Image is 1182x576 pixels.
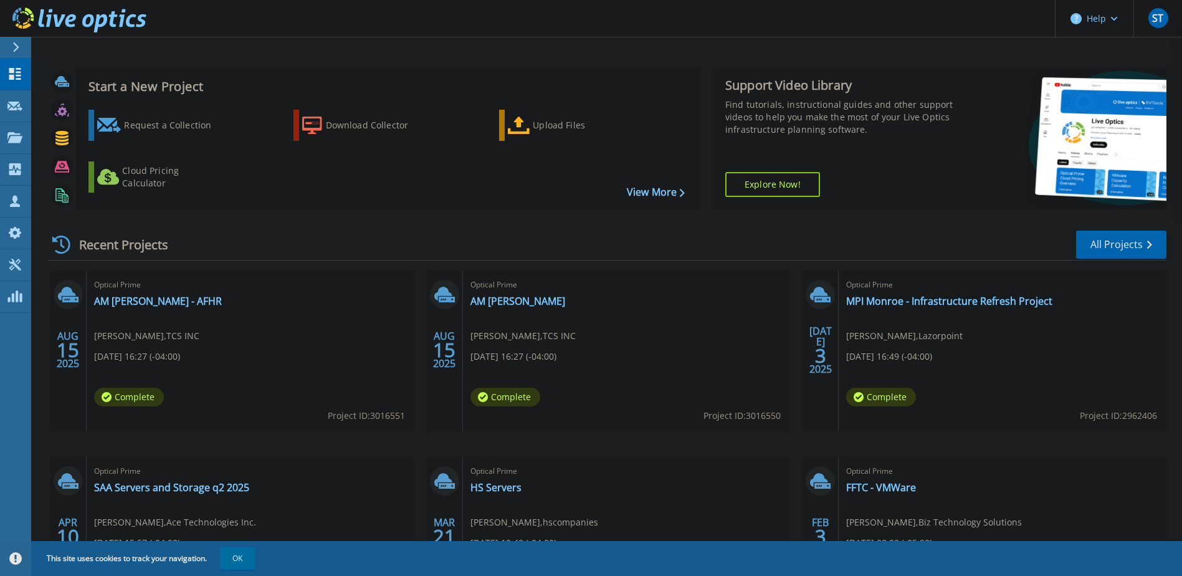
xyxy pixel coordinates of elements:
div: Find tutorials, instructional guides and other support videos to help you make the most of your L... [725,98,956,136]
div: FEB 2025 [809,514,832,559]
span: Complete [470,388,540,406]
a: Request a Collection [88,110,227,141]
a: All Projects [1076,231,1166,259]
span: Optical Prime [94,278,407,292]
span: Project ID: 3016550 [703,409,781,423]
span: 15 [433,345,455,355]
a: Upload Files [499,110,638,141]
div: Upload Files [533,113,632,138]
span: Optical Prime [470,464,783,478]
span: [DATE] 16:27 (-04:00) [94,350,180,363]
span: [DATE] 16:49 (-04:00) [846,350,932,363]
span: Complete [846,388,916,406]
span: Project ID: 2962406 [1080,409,1157,423]
a: View More [627,186,685,198]
span: [DATE] 08:22 (-05:00) [846,536,932,550]
span: [PERSON_NAME] , TCS INC [470,329,576,343]
button: OK [220,547,255,570]
span: [PERSON_NAME] , TCS INC [94,329,199,343]
a: Explore Now! [725,172,820,197]
a: MPI Monroe - Infrastructure Refresh Project [846,295,1052,307]
span: This site uses cookies to track your navigation. [34,547,255,570]
span: [PERSON_NAME] , Lazorpoint [846,329,963,343]
span: [DATE] 10:49 (-04:00) [470,536,556,550]
span: 15 [57,345,79,355]
span: [PERSON_NAME] , hscompanies [470,516,598,529]
span: Optical Prime [94,464,407,478]
span: Optical Prime [470,278,783,292]
div: Download Collector [326,113,426,138]
div: Recent Projects [48,229,185,260]
div: APR 2025 [56,514,80,559]
span: Project ID: 3016551 [328,409,405,423]
h3: Start a New Project [88,80,684,94]
div: AUG 2025 [56,327,80,373]
span: Complete [94,388,164,406]
a: AM [PERSON_NAME] - AFHR [94,295,222,307]
span: 10 [57,531,79,542]
div: Request a Collection [124,113,224,138]
span: ST [1152,13,1163,23]
a: Cloud Pricing Calculator [88,161,227,193]
span: Optical Prime [846,464,1159,478]
div: Cloud Pricing Calculator [122,165,222,190]
span: 21 [433,531,455,542]
div: MAR 2025 [432,514,456,559]
div: AUG 2025 [432,327,456,373]
span: 3 [815,531,826,542]
div: Support Video Library [725,77,956,94]
span: Optical Prime [846,278,1159,292]
span: [DATE] 16:27 (-04:00) [470,350,556,363]
div: [DATE] 2025 [809,327,832,373]
a: SAA Servers and Storage q2 2025 [94,481,249,494]
span: [PERSON_NAME] , Biz Technology Solutions [846,516,1022,529]
a: HS Servers [470,481,522,494]
a: FFTC - VMWare [846,481,916,494]
span: 3 [815,350,826,361]
a: Download Collector [293,110,432,141]
span: [PERSON_NAME] , Ace Technologies Inc. [94,516,256,529]
span: [DATE] 15:57 (-04:00) [94,536,180,550]
a: AM [PERSON_NAME] [470,295,565,307]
